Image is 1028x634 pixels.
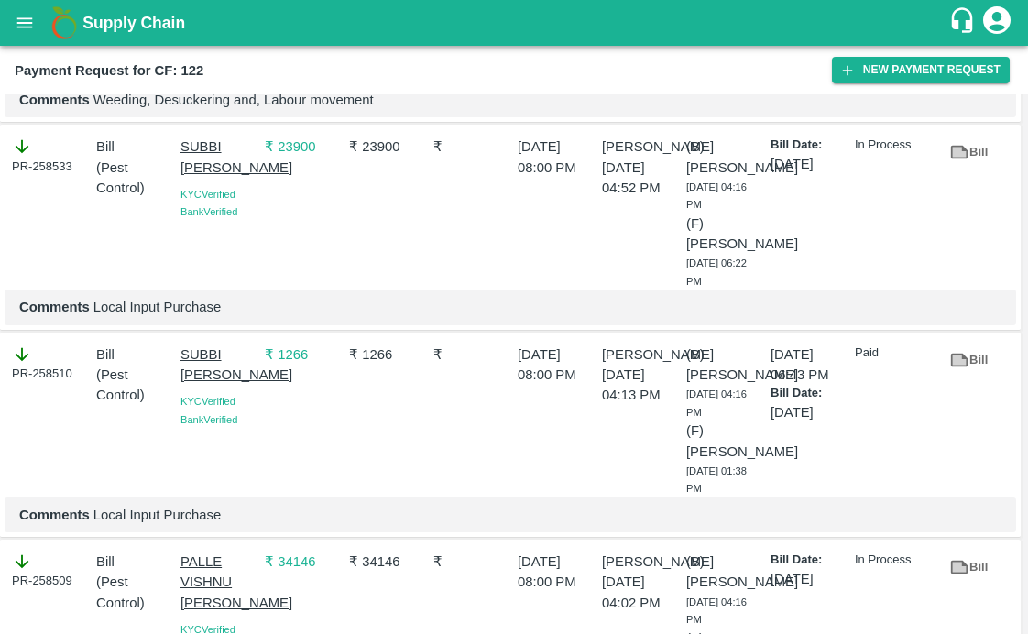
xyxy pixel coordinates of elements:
div: PR-258533 [12,137,89,175]
p: (F) [PERSON_NAME] [686,213,763,255]
b: Comments [19,508,90,522]
p: [DATE] 04:02 PM [602,572,679,613]
p: [PERSON_NAME] [602,344,679,365]
p: [DATE] [771,402,848,422]
p: ₹ 23900 [349,137,426,157]
p: [PERSON_NAME] [602,137,679,157]
p: ₹ 23900 [265,137,342,157]
span: KYC Verified [180,396,235,407]
p: PALLE VISHNU [PERSON_NAME] [180,552,257,613]
b: Payment Request for CF: 122 [15,63,203,78]
p: SUBBI [PERSON_NAME] [180,137,257,178]
div: PR-258509 [12,552,89,590]
button: open drawer [4,2,46,44]
p: (F) [PERSON_NAME] [686,421,763,462]
b: Supply Chain [82,14,185,32]
span: Bank Verified [180,206,237,217]
p: Paid [855,344,932,362]
p: [DATE] [771,154,848,174]
span: [DATE] 04:16 PM [686,596,747,626]
p: In Process [855,552,932,569]
p: (B) [PERSON_NAME] [686,552,763,593]
p: Bill [96,344,173,365]
p: [DATE] 04:13 PM [602,365,679,406]
p: ₹ 34146 [349,552,426,572]
a: Supply Chain [82,10,948,36]
p: [DATE] 04:52 PM [602,158,679,199]
p: ₹ [433,344,510,365]
div: PR-258510 [12,344,89,383]
p: Local Input Purchase [19,297,1001,317]
p: [DATE] 08:00 PM [518,137,595,178]
p: Bill [96,552,173,572]
p: Bill Date: [771,137,848,154]
p: (B) [PERSON_NAME] [686,137,763,178]
p: Bill Date: [771,385,848,402]
div: account of current user [980,4,1013,42]
b: Comments [19,93,90,107]
span: Bank Verified [180,414,237,425]
span: [DATE] 06:22 PM [686,257,747,287]
p: ₹ 1266 [349,344,426,365]
span: KYC Verified [180,189,235,200]
span: [DATE] 04:16 PM [686,388,747,418]
p: [DATE] 08:00 PM [518,552,595,593]
p: Bill Date: [771,552,848,569]
p: [PERSON_NAME] [602,552,679,572]
p: Local Input Purchase [19,505,1001,525]
b: Comments [19,300,90,314]
img: logo [46,5,82,41]
p: ₹ 34146 [265,552,342,572]
p: ₹ [433,137,510,157]
span: [DATE] 04:16 PM [686,181,747,211]
p: [DATE] 06:43 PM [771,344,848,386]
p: ( Pest Control ) [96,365,173,406]
p: Bill [96,137,173,157]
a: Bill [939,552,998,584]
p: ( Pest Control ) [96,158,173,199]
p: (B) [PERSON_NAME] [686,344,763,386]
p: ₹ 1266 [265,344,342,365]
a: Bill [939,344,998,377]
div: customer-support [948,6,980,39]
p: In Process [855,137,932,154]
p: SUBBI [PERSON_NAME] [180,344,257,386]
p: ( Pest Control ) [96,572,173,613]
span: [DATE] 01:38 PM [686,465,747,495]
p: [DATE] [771,569,848,589]
p: Weeding, Desuckering and, Labour movement [19,90,1001,110]
a: Bill [939,137,998,169]
p: ₹ [433,552,510,572]
p: [DATE] 08:00 PM [518,344,595,386]
button: New Payment Request [832,57,1010,83]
